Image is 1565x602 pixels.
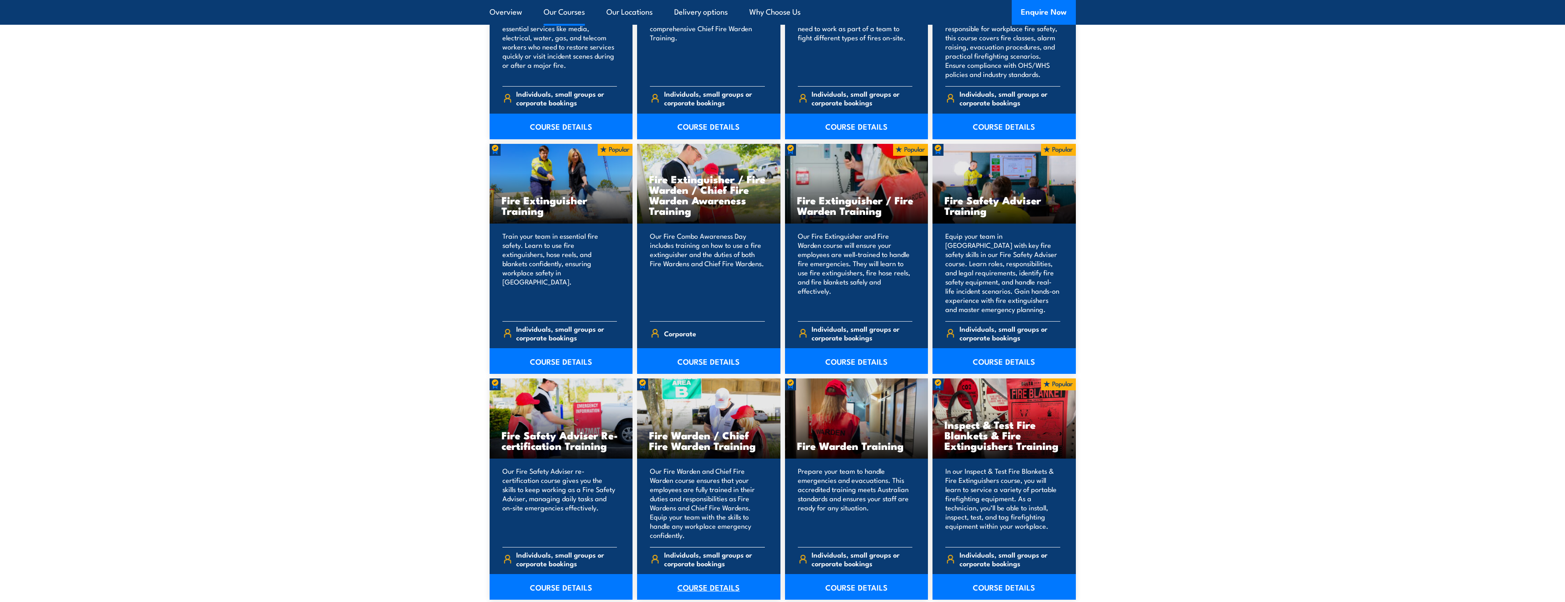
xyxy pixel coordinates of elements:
p: Our Fire Warden and Chief Fire Warden course ensures that your employees are fully trained in the... [650,466,765,540]
h3: Inspect & Test Fire Blankets & Fire Extinguishers Training [944,419,1064,451]
a: COURSE DETAILS [932,114,1076,139]
a: COURSE DETAILS [490,348,633,374]
a: COURSE DETAILS [932,348,1076,374]
span: Individuals, small groups or corporate bookings [664,89,765,107]
a: COURSE DETAILS [637,114,780,139]
span: Individuals, small groups or corporate bookings [664,550,765,568]
span: Individuals, small groups or corporate bookings [812,324,912,342]
h3: Fire Safety Adviser Re-certification Training [502,430,621,451]
a: COURSE DETAILS [785,114,928,139]
h3: Fire Warden / Chief Fire Warden Training [649,430,769,451]
p: Our Fire Safety Adviser re-certification course gives you the skills to keep working as a Fire Sa... [502,466,617,540]
p: Prepare your team to handle emergencies and evacuations. This accredited training meets Australia... [798,466,913,540]
p: In our Inspect & Test Fire Blankets & Fire Extinguishers course, you will learn to service a vari... [945,466,1060,540]
span: Individuals, small groups or corporate bookings [960,89,1060,107]
h3: Fire Extinguisher / Fire Warden / Chief Fire Warden Awareness Training [649,174,769,216]
h3: Fire Extinguisher Training [502,195,621,216]
h3: Fire Extinguisher / Fire Warden Training [797,195,916,216]
span: Individuals, small groups or corporate bookings [960,550,1060,568]
a: COURSE DETAILS [490,574,633,600]
span: Corporate [664,326,696,340]
a: COURSE DETAILS [785,348,928,374]
span: Individuals, small groups or corporate bookings [516,324,617,342]
p: Our Fire Combo Awareness Day includes training on how to use a fire extinguisher and the duties o... [650,231,765,314]
p: Equip your team in [GEOGRAPHIC_DATA] with key fire safety skills in our Fire Safety Adviser cours... [945,231,1060,314]
span: Individuals, small groups or corporate bookings [960,324,1060,342]
a: COURSE DETAILS [490,114,633,139]
span: Individuals, small groups or corporate bookings [516,550,617,568]
a: COURSE DETAILS [785,574,928,600]
p: Train your team in essential fire safety. Learn to use fire extinguishers, hose reels, and blanke... [502,231,617,314]
a: COURSE DETAILS [637,574,780,600]
span: Individuals, small groups or corporate bookings [516,89,617,107]
span: Individuals, small groups or corporate bookings [812,550,912,568]
p: Our Fire Extinguisher and Fire Warden course will ensure your employees are well-trained to handl... [798,231,913,314]
h3: Fire Safety Adviser Training [944,195,1064,216]
a: COURSE DETAILS [932,574,1076,600]
h3: Fire Warden Training [797,440,916,451]
a: COURSE DETAILS [637,348,780,374]
span: Individuals, small groups or corporate bookings [812,89,912,107]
